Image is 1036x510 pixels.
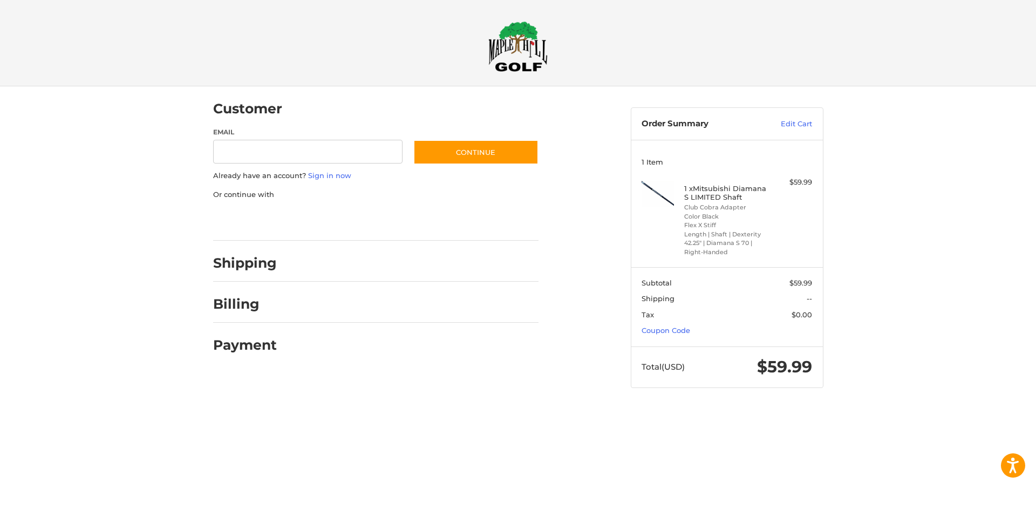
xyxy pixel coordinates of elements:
li: Color Black [684,212,767,221]
a: Coupon Code [642,326,690,335]
span: $0.00 [792,310,812,319]
button: Continue [413,140,539,165]
span: Subtotal [642,278,672,287]
span: $59.99 [757,357,812,377]
span: -- [807,294,812,303]
span: Shipping [642,294,674,303]
a: Edit Cart [758,119,812,130]
iframe: PayPal-paypal [209,210,290,230]
h4: 1 x Mitsubishi Diamana S LIMITED Shaft [684,184,767,202]
div: $59.99 [769,177,812,188]
li: Flex X Stiff [684,221,767,230]
span: Tax [642,310,654,319]
h2: Payment [213,337,277,353]
span: $59.99 [789,278,812,287]
p: Or continue with [213,189,539,200]
h3: 1 Item [642,158,812,166]
li: Length | Shaft | Dexterity 42.25" | Diamana S 70 | Right-Handed [684,230,767,257]
iframe: PayPal-paylater [301,210,382,230]
img: Maple Hill Golf [488,21,548,72]
iframe: Gorgias live chat messenger [11,464,128,499]
li: Club Cobra Adapter [684,203,767,212]
a: Sign in now [308,171,351,180]
label: Email [213,127,403,137]
iframe: PayPal-venmo [392,210,473,230]
h2: Customer [213,100,282,117]
h3: Order Summary [642,119,758,130]
span: Total (USD) [642,362,685,372]
h2: Billing [213,296,276,312]
h2: Shipping [213,255,277,271]
p: Already have an account? [213,171,539,181]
